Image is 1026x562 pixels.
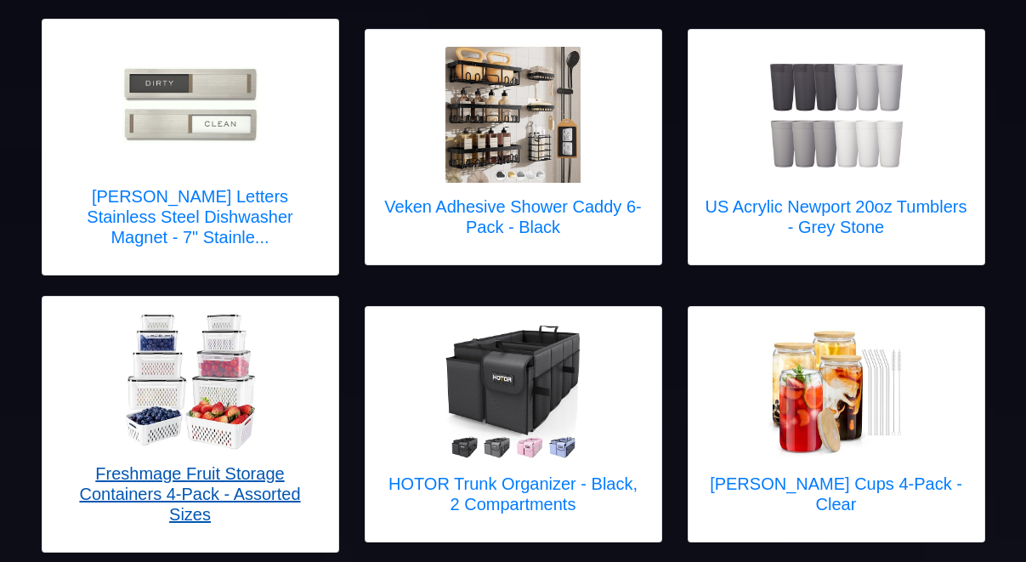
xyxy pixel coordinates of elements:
h5: Freshmage Fruit Storage Containers 4-Pack - Assorted Sizes [60,463,321,525]
a: Kubik Letters Stainless Steel Dishwasher Magnet - 7" Stainless [PERSON_NAME] Letters Stainless St... [60,37,321,258]
a: Sungwoo Glass Cups 4-Pack - Clear [PERSON_NAME] Cups 4-Pack - Clear [706,324,967,525]
h5: [PERSON_NAME] Cups 4-Pack - Clear [706,474,967,514]
h5: Veken Adhesive Shower Caddy 6-Pack - Black [383,196,644,237]
h5: HOTOR Trunk Organizer - Black, 2 Compartments [383,474,644,514]
h5: US Acrylic Newport 20oz Tumblers - Grey Stone [706,196,967,237]
img: Sungwoo Glass Cups 4-Pack - Clear [768,324,904,460]
img: Freshmage Fruit Storage Containers 4-Pack - Assorted Sizes [122,314,258,450]
img: Kubik Letters Stainless Steel Dishwasher Magnet - 7" Stainless [122,67,258,144]
a: US Acrylic Newport 20oz Tumblers - Grey Stone US Acrylic Newport 20oz Tumblers - Grey Stone [706,47,967,247]
h5: [PERSON_NAME] Letters Stainless Steel Dishwasher Magnet - 7" Stainle... [60,186,321,247]
a: Veken Adhesive Shower Caddy 6-Pack - Black Veken Adhesive Shower Caddy 6-Pack - Black [383,47,644,247]
a: Freshmage Fruit Storage Containers 4-Pack - Assorted Sizes Freshmage Fruit Storage Containers 4-P... [60,314,321,535]
a: HOTOR Trunk Organizer - Black, 2 Compartments HOTOR Trunk Organizer - Black, 2 Compartments [383,324,644,525]
img: Veken Adhesive Shower Caddy 6-Pack - Black [445,47,581,183]
img: HOTOR Trunk Organizer - Black, 2 Compartments [445,324,581,460]
img: US Acrylic Newport 20oz Tumblers - Grey Stone [768,47,904,183]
